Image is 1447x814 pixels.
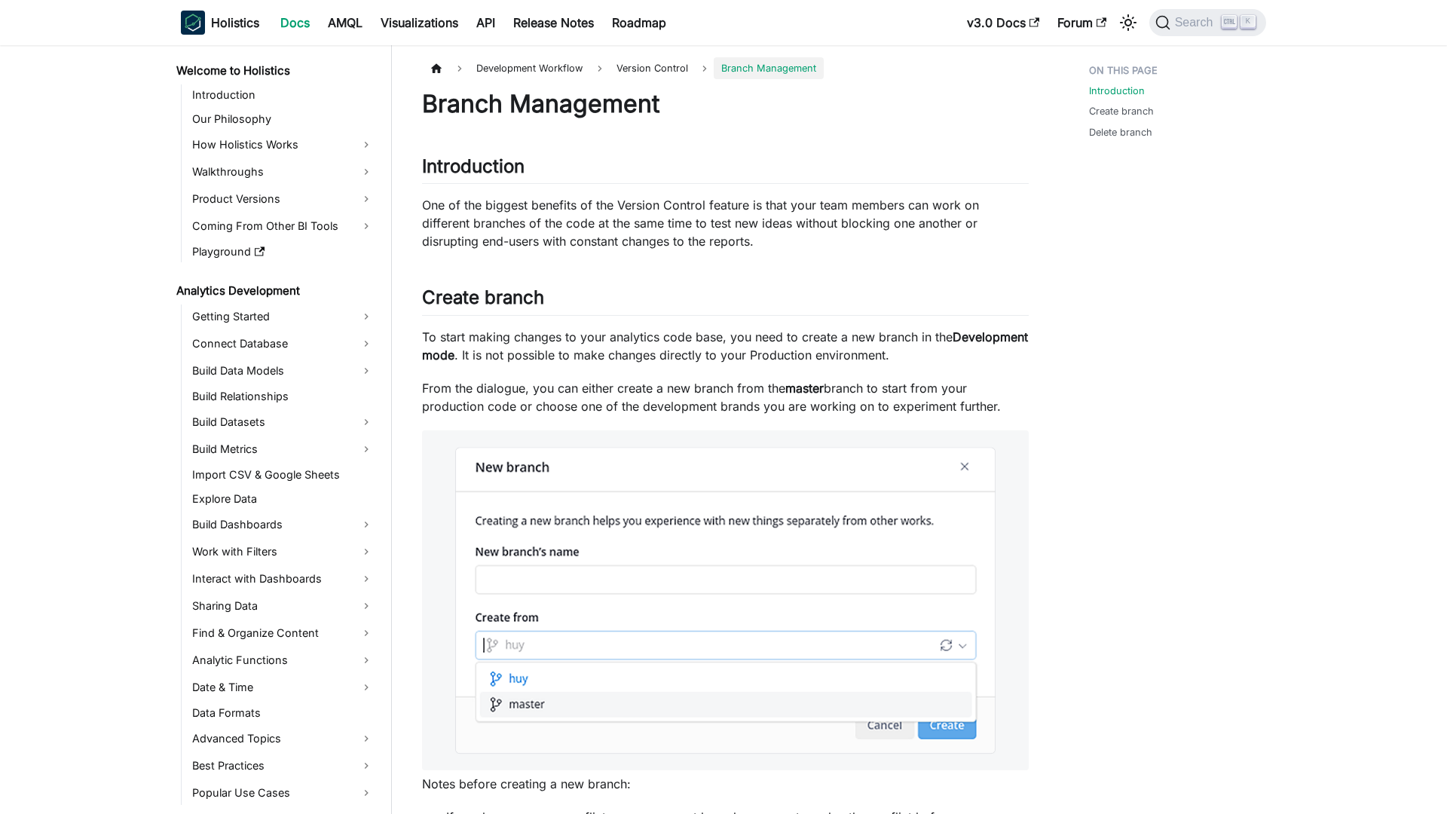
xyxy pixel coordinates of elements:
a: Roadmap [603,11,675,35]
h2: Create branch [422,286,1029,315]
a: Build Data Models [188,359,378,383]
a: Build Dashboards [188,513,378,537]
strong: Development mode [422,329,1028,363]
a: Release Notes [504,11,603,35]
a: Delete branch [1089,125,1152,139]
button: Switch between dark and light mode (currently light mode) [1116,11,1140,35]
p: To start making changes to your analytics code base, you need to create a new branch in the . It ... [422,328,1029,364]
h2: Introduction [422,155,1029,184]
a: Import CSV & Google Sheets [188,464,378,485]
a: Sharing Data [188,594,378,618]
a: Date & Time [188,675,378,699]
h1: Branch Management [422,89,1029,119]
a: Visualizations [372,11,467,35]
a: Analytic Functions [188,648,378,672]
p: Notes before creating a new branch: [422,775,1029,793]
span: Search [1170,16,1222,29]
a: HolisticsHolistics [181,11,259,35]
a: Analytics Development [172,280,378,301]
a: Popular Use Cases [188,781,378,805]
a: Advanced Topics [188,727,378,751]
span: Development Workflow [469,57,590,79]
a: Explore Data [188,488,378,510]
nav: Docs sidebar [166,45,392,814]
p: From the dialogue, you can either create a new branch from the branch to start from your producti... [422,379,1029,415]
a: Playground [188,241,378,262]
a: Coming From Other BI Tools [188,214,378,238]
button: Search (Ctrl+K) [1149,9,1266,36]
a: Forum [1048,11,1115,35]
kbd: K [1241,15,1256,29]
a: Getting Started [188,304,378,329]
a: Home page [422,57,451,79]
a: Build Relationships [188,386,378,407]
a: Walkthroughs [188,160,378,184]
b: Holistics [211,14,259,32]
a: Welcome to Holistics [172,60,378,81]
a: Build Datasets [188,410,378,434]
a: Connect Database [188,332,378,356]
span: Version Control [609,57,696,79]
a: Interact with Dashboards [188,567,378,591]
a: Our Philosophy [188,109,378,130]
a: Find & Organize Content [188,621,378,645]
a: Docs [271,11,319,35]
a: Build Metrics [188,437,378,461]
a: v3.0 Docs [958,11,1048,35]
a: Work with Filters [188,540,378,564]
nav: Breadcrumbs [422,57,1029,79]
a: How Holistics Works [188,133,378,157]
a: Data Formats [188,702,378,724]
a: Best Practices [188,754,378,778]
strong: master [785,381,824,396]
a: AMQL [319,11,372,35]
a: Introduction [1089,84,1145,98]
img: Holistics [181,11,205,35]
a: API [467,11,504,35]
p: One of the biggest benefits of the Version Control feature is that your team members can work on ... [422,196,1029,250]
a: Introduction [188,84,378,106]
span: Branch Management [714,57,824,79]
a: Product Versions [188,187,378,211]
a: Create branch [1089,104,1154,118]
